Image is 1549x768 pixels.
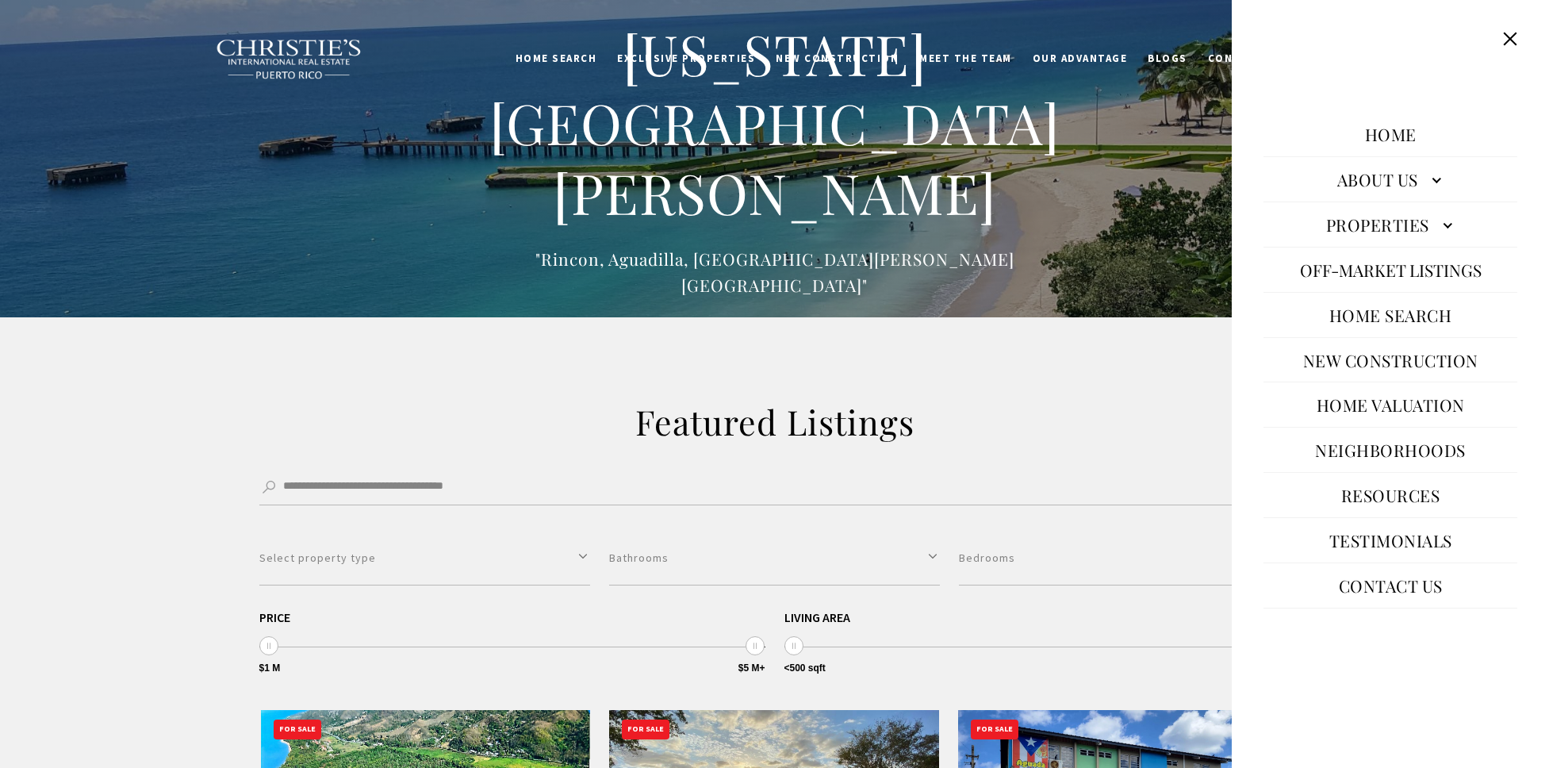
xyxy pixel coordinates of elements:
[622,720,669,739] div: For Sale
[609,531,940,586] button: Bathrooms
[17,51,229,62] div: Call or text [DATE], we are here to help!
[1148,52,1187,65] span: Blogs
[1495,24,1525,54] button: Close this option
[971,720,1018,739] div: For Sale
[1137,44,1198,74] a: Blogs
[1357,115,1424,153] a: Home
[1309,386,1473,424] a: Home Valuation
[1307,431,1474,469] a: Neighborhoods
[259,531,590,586] button: Select property type
[259,470,1290,505] input: Search by Address, City, or Neighborhood
[1033,52,1128,65] span: Our Advantage
[607,44,765,74] a: Exclusive Properties
[1292,251,1490,289] button: Off-Market Listings
[20,98,226,128] span: I agree to be contacted by [PERSON_NAME] International Real Estate PR via text, call & email. To ...
[909,44,1022,74] a: Meet the Team
[784,663,826,673] span: <500 sqft
[1331,566,1451,605] a: Contact Us
[1295,341,1486,379] a: New Construction
[617,52,755,65] span: Exclusive Properties
[65,75,197,90] span: [PHONE_NUMBER]
[738,663,765,673] span: $5 M+
[458,19,1092,228] h1: [US_STATE][GEOGRAPHIC_DATA][PERSON_NAME]
[1321,521,1460,559] a: Testimonials
[1208,52,1283,65] span: Contact Us
[17,36,229,47] div: Do you have questions?
[1263,205,1517,244] a: Properties
[274,720,321,739] div: For Sale
[505,44,608,74] a: Home Search
[1333,476,1448,514] a: Resources
[959,531,1290,586] button: Bedrooms
[259,663,281,673] span: $1 M
[216,39,363,80] img: Christie's International Real Estate black text logo
[458,246,1092,298] p: "Rincon, Aguadilla, [GEOGRAPHIC_DATA][PERSON_NAME][GEOGRAPHIC_DATA]"
[776,52,899,65] span: New Construction
[1022,44,1138,74] a: Our Advantage
[387,400,1162,444] h2: Featured Listings
[1263,160,1517,198] a: About Us
[765,44,909,74] a: New Construction
[1321,296,1460,334] a: Home Search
